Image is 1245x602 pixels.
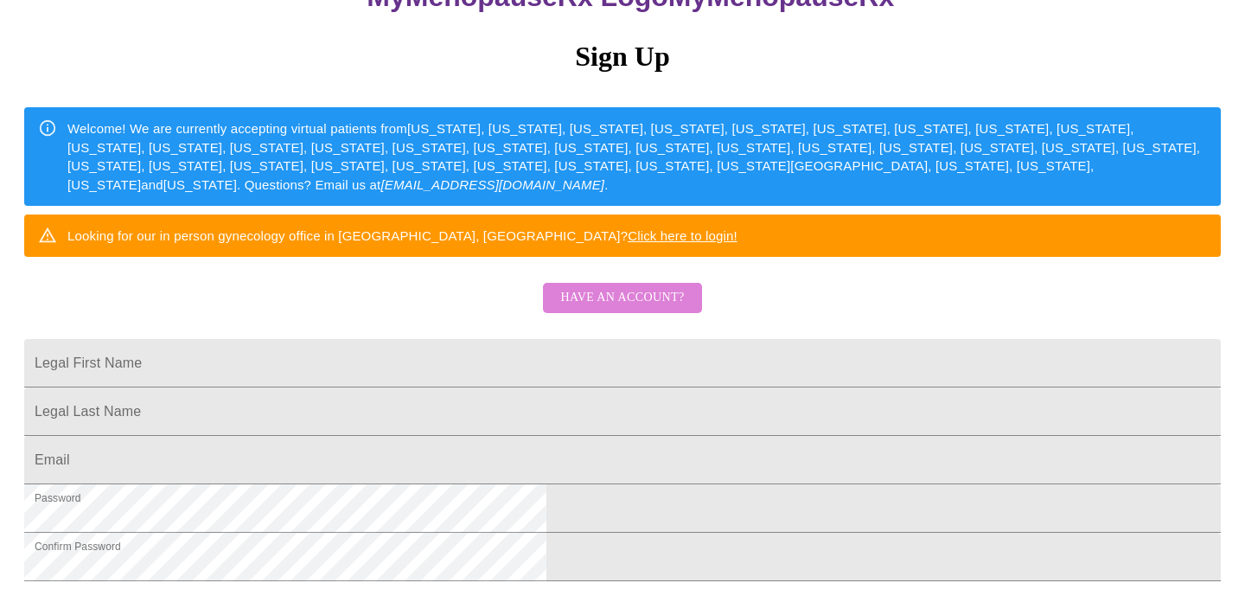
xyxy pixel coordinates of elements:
div: Welcome! We are currently accepting virtual patients from [US_STATE], [US_STATE], [US_STATE], [US... [67,112,1207,201]
a: Click here to login! [628,228,737,243]
span: Have an account? [560,287,684,309]
em: [EMAIL_ADDRESS][DOMAIN_NAME] [380,177,604,192]
h3: Sign Up [24,41,1221,73]
a: Have an account? [539,302,705,317]
button: Have an account? [543,283,701,313]
div: Looking for our in person gynecology office in [GEOGRAPHIC_DATA], [GEOGRAPHIC_DATA]? [67,220,737,252]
